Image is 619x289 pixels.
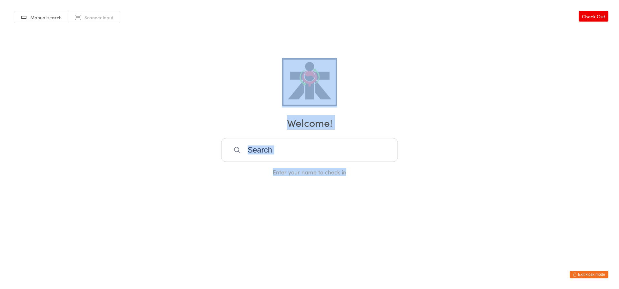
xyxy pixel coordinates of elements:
span: Manual search [30,14,62,21]
input: Search [221,138,398,162]
img: ATI Martial Arts - Claremont [282,58,337,106]
span: Scanner input [84,14,113,21]
h2: Welcome! [6,115,613,130]
div: Enter your name to check in [221,168,398,176]
a: Check Out [579,11,608,22]
button: Exit kiosk mode [570,271,608,278]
